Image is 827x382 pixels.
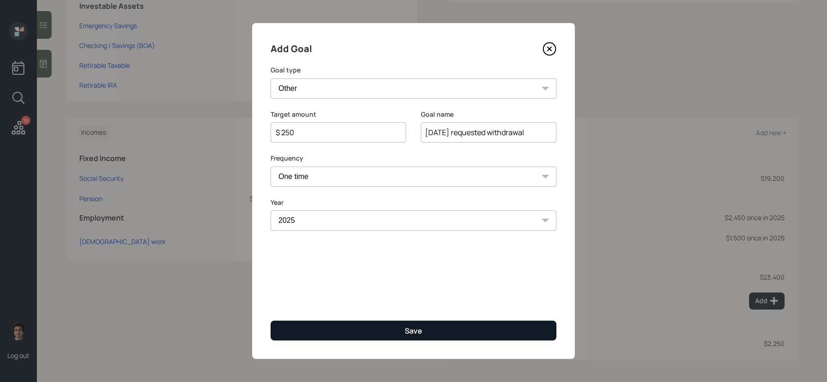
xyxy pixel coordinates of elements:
[405,326,422,336] div: Save
[271,154,556,163] label: Frequency
[271,198,556,207] label: Year
[271,110,406,119] label: Target amount
[421,110,556,119] label: Goal name
[271,42,312,56] h4: Add Goal
[271,66,556,75] label: Goal type
[271,321,556,340] button: Save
